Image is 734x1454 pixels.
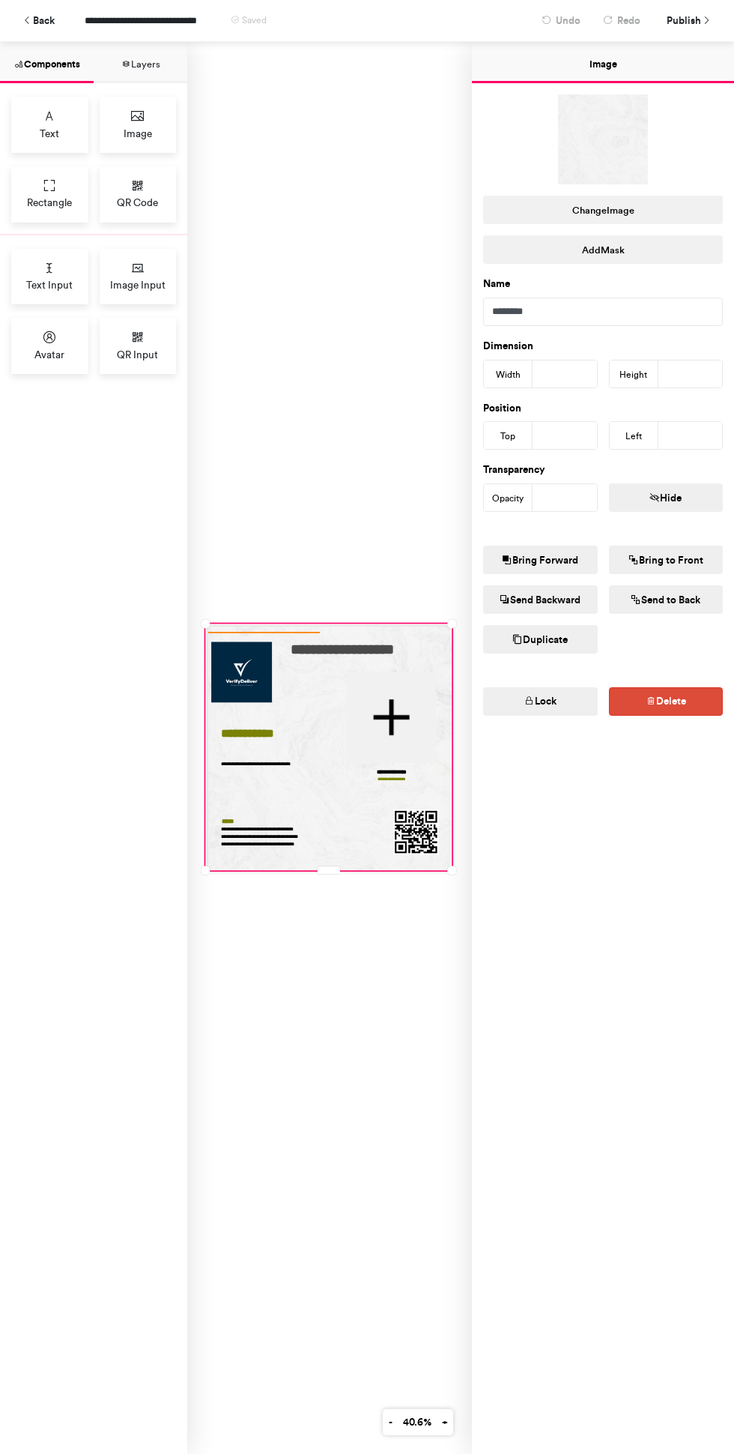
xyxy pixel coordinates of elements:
iframe: Drift Widget Chat Controller [659,1379,716,1436]
button: - [383,1409,398,1435]
button: Bring Forward [483,546,598,574]
span: QR Code [117,195,158,210]
button: Delete [609,687,724,716]
button: 40.6% [397,1409,437,1435]
label: Transparency [483,462,545,477]
span: Image Input [110,277,166,292]
div: Left [610,422,658,450]
button: + [436,1409,453,1435]
button: AddMask [483,235,723,264]
label: Dimension [483,339,533,354]
span: Avatar [34,347,64,362]
button: Lock [483,687,598,716]
button: Publish [655,7,719,34]
button: Back [15,7,62,34]
button: Image [472,42,734,83]
button: Layers [94,42,187,83]
div: Opacity [484,484,533,513]
span: Rectangle [27,195,72,210]
div: Height [610,361,658,389]
span: QR Input [117,347,158,362]
button: Send Backward [483,585,598,614]
button: Hide [609,483,724,512]
div: Width [484,361,533,389]
div: Top [484,422,533,450]
span: Saved [242,15,267,25]
button: Bring to Front [609,546,724,574]
span: Publish [667,7,701,34]
label: Name [483,277,510,292]
label: Position [483,401,521,416]
button: Duplicate [483,625,598,654]
span: Image [124,126,152,141]
button: ChangeImage [483,196,723,224]
button: Send to Back [609,585,724,614]
span: Text [40,126,59,141]
span: Text Input [26,277,73,292]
